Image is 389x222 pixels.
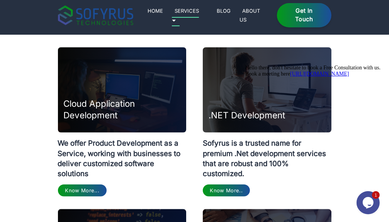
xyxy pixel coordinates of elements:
[203,133,331,179] p: Sofyrus is a trusted name for premium .Net development services that are robust and 100% customized.
[3,3,138,15] span: Hello there, don't hesitate to book a Free Consultation with us. Book a meeting here
[58,5,133,25] img: sofyrus
[214,6,234,15] a: Blog
[58,185,107,197] a: Know More...
[145,6,166,15] a: Home
[3,3,142,15] div: Hello there, don't hesitate to book a Free Consultation with us.Book a meeting here[URL][DOMAIN_N...
[277,3,331,28] a: Get in Touch
[357,191,381,214] iframe: chat widget
[240,6,260,24] a: About Us
[64,98,187,121] h3: Cloud Application Development
[58,133,187,179] p: We offer Product Development as a Service, working with businesses to deliver customized software...
[209,109,285,121] h3: .NET Development
[48,9,107,15] a: [URL][DOMAIN_NAME]
[242,62,381,187] iframe: chat widget
[172,6,199,26] a: Services 🞃
[203,185,250,197] a: Know More..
